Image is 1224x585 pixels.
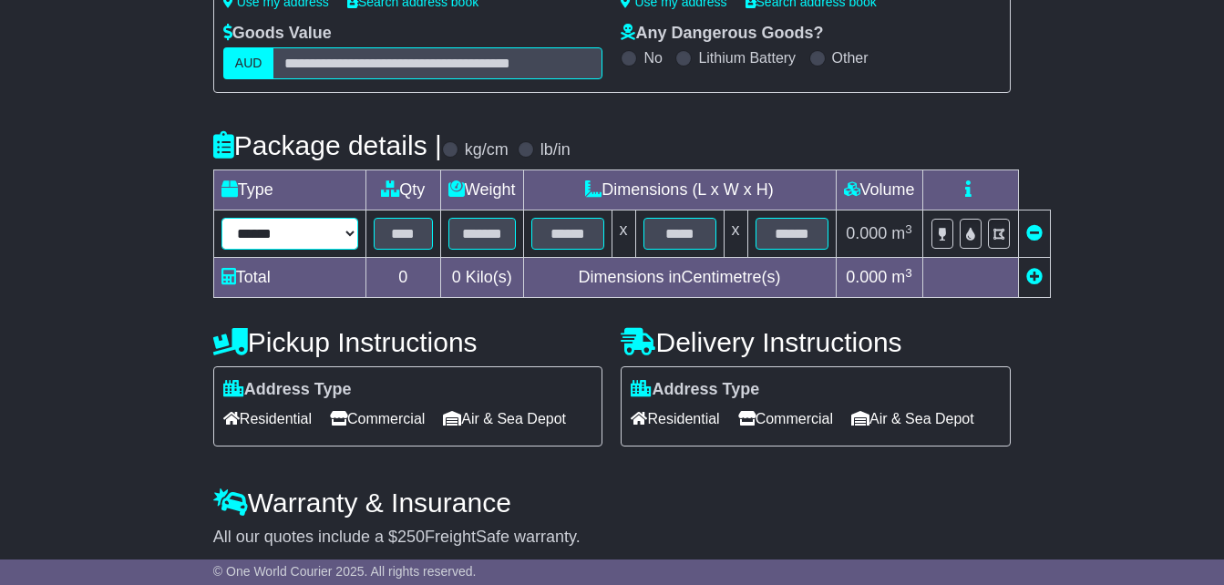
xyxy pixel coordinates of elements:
sup: 3 [905,222,912,236]
span: m [891,268,912,286]
td: Dimensions in Centimetre(s) [523,258,836,298]
label: lb/in [540,140,571,160]
td: Weight [440,170,523,210]
span: m [891,224,912,242]
span: Residential [223,405,312,433]
td: Dimensions (L x W x H) [523,170,836,210]
td: Total [213,258,365,298]
span: Air & Sea Depot [851,405,974,433]
td: 0 [365,258,440,298]
span: © One World Courier 2025. All rights reserved. [213,564,477,579]
h4: Delivery Instructions [621,327,1011,357]
a: Add new item [1026,268,1043,286]
td: Kilo(s) [440,258,523,298]
td: Qty [365,170,440,210]
span: Commercial [330,405,425,433]
td: x [724,210,747,258]
label: Address Type [223,380,352,400]
label: Any Dangerous Goods? [621,24,823,44]
h4: Warranty & Insurance [213,487,1011,518]
div: All our quotes include a $ FreightSafe warranty. [213,528,1011,548]
label: Other [832,49,869,67]
span: Residential [631,405,719,433]
span: 0.000 [846,268,887,286]
label: AUD [223,47,274,79]
label: Address Type [631,380,759,400]
h4: Package details | [213,130,442,160]
label: Lithium Battery [698,49,796,67]
td: Volume [836,170,922,210]
span: 0.000 [846,224,887,242]
span: Air & Sea Depot [443,405,566,433]
span: 250 [397,528,425,546]
label: kg/cm [465,140,509,160]
span: 0 [452,268,461,286]
td: x [612,210,635,258]
label: No [643,49,662,67]
a: Remove this item [1026,224,1043,242]
span: Commercial [738,405,833,433]
sup: 3 [905,266,912,280]
h4: Pickup Instructions [213,327,603,357]
td: Type [213,170,365,210]
label: Goods Value [223,24,332,44]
